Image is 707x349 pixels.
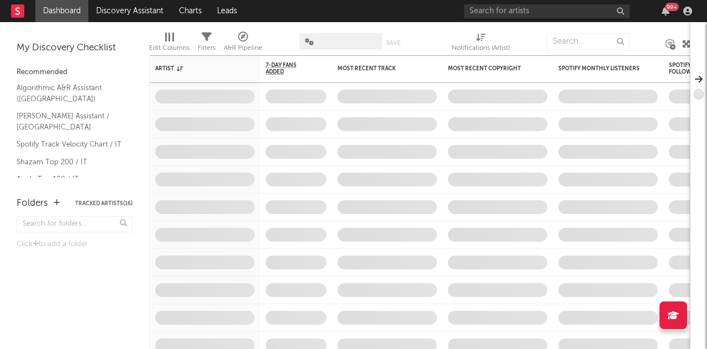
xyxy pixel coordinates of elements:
[155,65,238,72] div: Artist
[464,4,630,18] input: Search for artists
[662,7,669,15] button: 99+
[17,66,133,79] div: Recommended
[448,65,531,72] div: Most Recent Copyright
[17,173,122,185] a: Apple Top 100 / IT
[17,216,133,232] input: Search for folders...
[224,41,262,55] div: A&R Pipeline
[266,62,310,75] span: 7-Day Fans Added
[198,41,215,55] div: Filters
[17,197,48,210] div: Folders
[452,41,510,55] div: Notifications (Artist)
[17,156,122,168] a: Shazam Top 200 / IT
[452,28,510,60] div: Notifications (Artist)
[224,28,262,60] div: A&R Pipeline
[337,65,420,72] div: Most Recent Track
[17,238,133,251] div: Click to add a folder.
[558,65,641,72] div: Spotify Monthly Listeners
[17,41,133,55] div: My Discovery Checklist
[75,201,133,206] button: Tracked Artists(16)
[547,33,630,50] input: Search...
[149,41,189,55] div: Edit Columns
[149,28,189,60] div: Edit Columns
[17,82,122,105] a: Algorithmic A&R Assistant ([GEOGRAPHIC_DATA])
[665,3,679,11] div: 99 +
[17,138,122,150] a: Spotify Track Velocity Chart / IT
[386,40,400,46] button: Save
[17,110,122,133] a: [PERSON_NAME] Assistant / [GEOGRAPHIC_DATA]
[198,28,215,60] div: Filters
